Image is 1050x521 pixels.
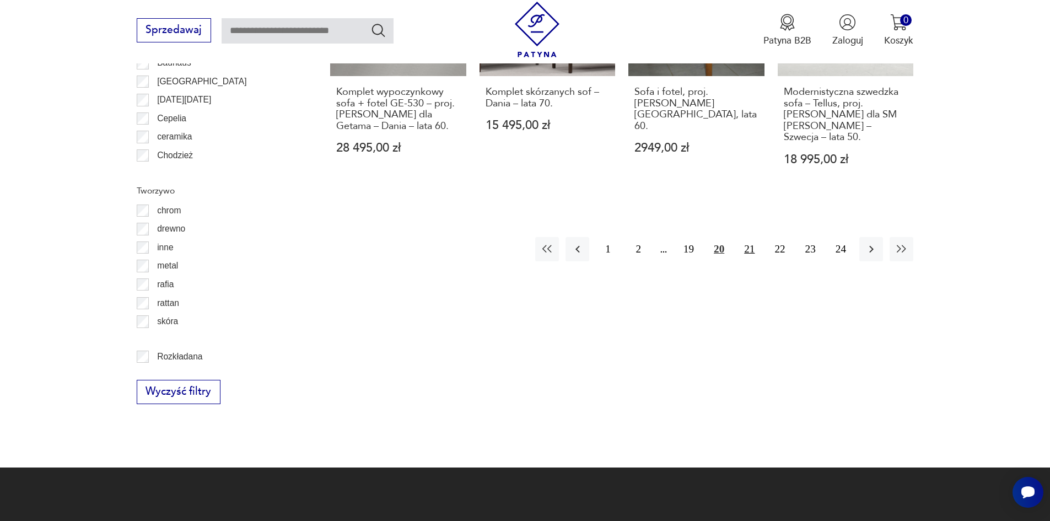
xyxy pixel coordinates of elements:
p: [GEOGRAPHIC_DATA] [157,74,246,89]
iframe: Smartsupp widget button [1013,477,1043,508]
div: 0 [900,14,912,26]
img: Ikona koszyka [890,14,907,31]
button: 22 [768,237,791,261]
img: Ikonka użytkownika [839,14,856,31]
p: Ćmielów [157,167,190,181]
p: Patyna B2B [763,34,811,47]
p: Koszyk [884,34,913,47]
img: Ikona medalu [779,14,796,31]
p: Tworzywo [137,184,299,198]
button: Zaloguj [832,14,863,47]
button: 20 [707,237,731,261]
p: Cepelia [157,111,186,126]
button: Wyczyść filtry [137,380,220,404]
p: 18 995,00 zł [784,154,908,165]
button: Patyna B2B [763,14,811,47]
p: rattan [157,296,179,310]
p: skóra [157,314,178,329]
p: metal [157,259,178,273]
button: 19 [677,237,701,261]
button: 23 [799,237,822,261]
p: inne [157,240,173,255]
p: 2949,00 zł [634,142,758,154]
p: 28 495,00 zł [336,142,460,154]
p: rafia [157,277,174,292]
p: Rozkładana [157,350,202,364]
p: tkanina [157,333,185,347]
p: [DATE][DATE] [157,93,211,107]
button: 24 [829,237,853,261]
a: Sprzedawaj [137,26,211,35]
p: Chodzież [157,148,193,163]
button: 1 [596,237,620,261]
button: 0Koszyk [884,14,913,47]
p: ceramika [157,130,192,144]
h3: Modernistyczna szwedzka sofa – Tellus, proj. [PERSON_NAME] dla SM [PERSON_NAME] – Szwecja – lata 50. [784,87,908,143]
a: Ikona medaluPatyna B2B [763,14,811,47]
p: 15 495,00 zł [486,120,610,131]
p: chrom [157,203,181,218]
button: Szukaj [370,22,386,38]
button: 2 [627,237,650,261]
button: Sprzedawaj [137,18,211,42]
button: 21 [737,237,761,261]
h3: Sofa i fotel, proj. [PERSON_NAME][GEOGRAPHIC_DATA], lata 60. [634,87,758,132]
h3: Komplet wypoczynkowy sofa + fotel GE-530 – proj. [PERSON_NAME] dla Getama – Dania – lata 60. [336,87,460,132]
p: Zaloguj [832,34,863,47]
p: drewno [157,222,185,236]
img: Patyna - sklep z meblami i dekoracjami vintage [509,2,565,57]
h3: Komplet skórzanych sof – Dania – lata 70. [486,87,610,109]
